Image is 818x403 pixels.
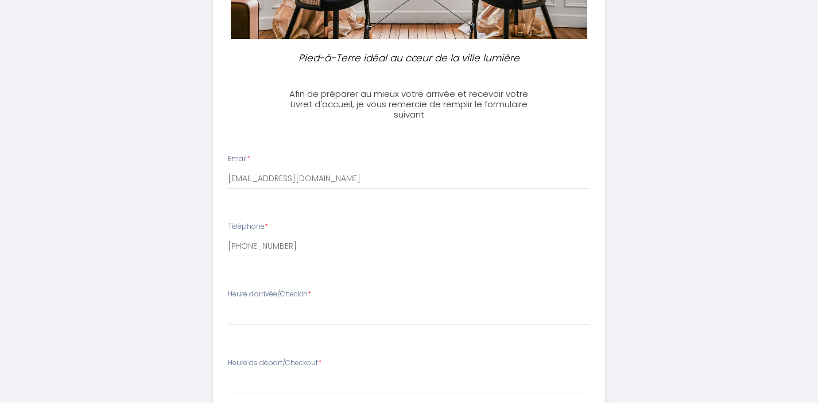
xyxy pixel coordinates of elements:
[228,221,268,232] label: Téléphone
[228,154,250,165] label: Email
[228,358,321,369] label: Heure de départ/Checkout
[286,50,532,66] p: Pied-à-Terre idéal au cœur de la ville lumière
[281,89,537,120] h3: Afin de préparer au mieux votre arrivée et recevoir votre Livret d'accueil, je vous remercie de r...
[228,289,311,300] label: Heure d'arrivée/Checkin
